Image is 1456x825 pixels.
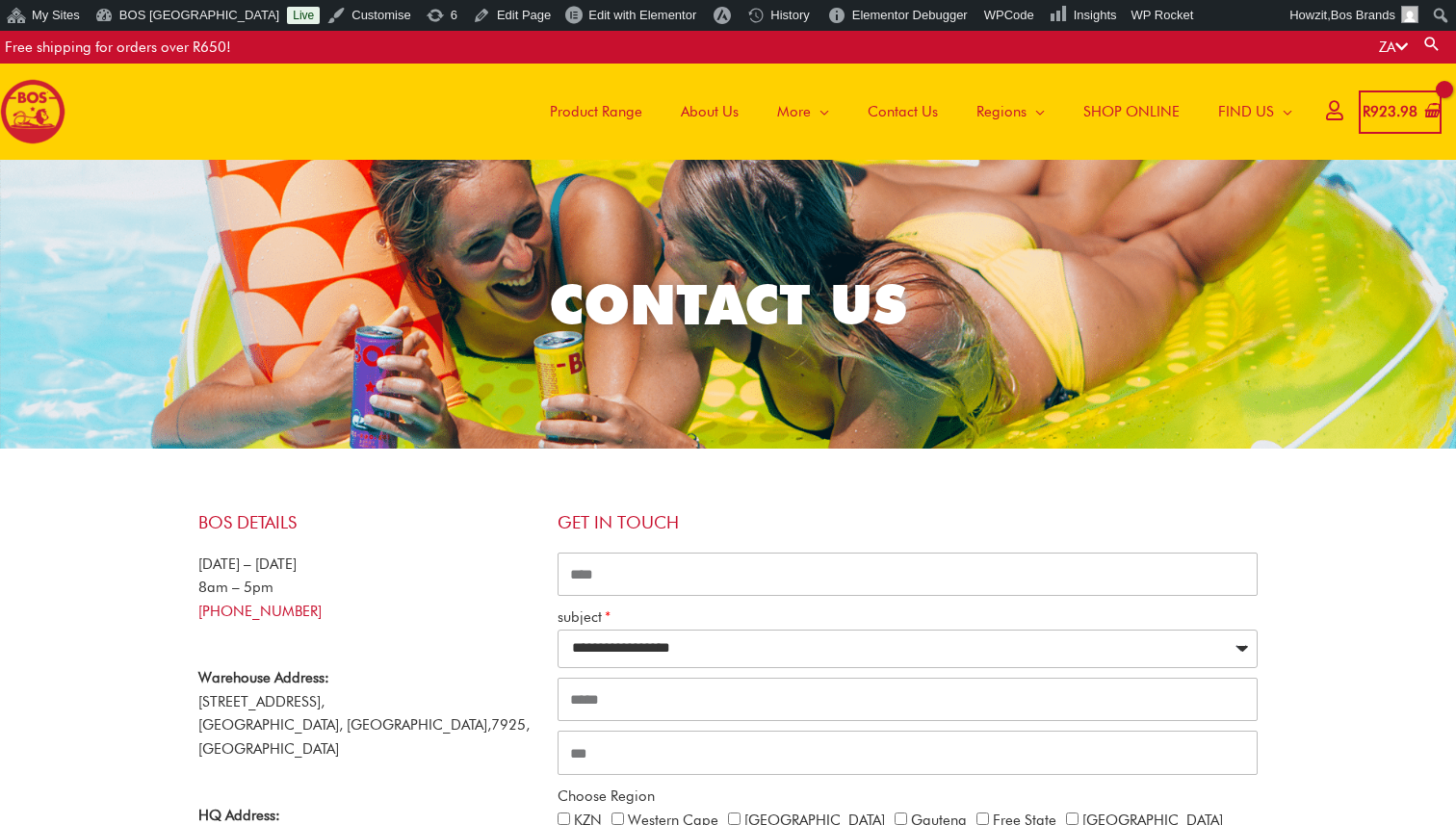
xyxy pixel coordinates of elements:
[198,716,491,734] span: [GEOGRAPHIC_DATA], [GEOGRAPHIC_DATA],
[198,669,329,686] strong: Warehouse Address:
[1331,8,1395,22] span: Bos Brands
[198,693,325,710] span: [STREET_ADDRESS],
[516,64,1312,160] nav: Site Navigation
[558,606,611,630] label: subject
[1379,39,1408,56] a: ZA
[588,8,696,22] span: Edit with Elementor
[1363,103,1417,120] bdi: 923.98
[5,31,231,64] div: Free shipping for orders over R650!
[287,7,320,24] a: Live
[531,64,662,160] a: Product Range
[662,64,758,160] a: About Us
[198,807,280,824] strong: HQ Address:
[957,64,1064,160] a: Regions
[681,83,739,141] span: About Us
[1064,64,1199,160] a: SHOP ONLINE
[558,785,655,809] label: Choose Region
[558,512,1258,533] h4: Get in touch
[1083,83,1180,141] span: SHOP ONLINE
[550,83,642,141] span: Product Range
[976,83,1027,141] span: Regions
[1359,90,1442,134] a: View Shopping Cart, 4 items
[758,64,848,160] a: More
[1422,35,1442,53] a: Search button
[198,603,322,620] a: [PHONE_NUMBER]
[198,512,538,533] h4: BOS Details
[1363,103,1370,120] span: R
[777,83,811,141] span: More
[1218,83,1274,141] span: FIND US
[198,555,297,573] span: [DATE] – [DATE]
[848,64,957,160] a: Contact Us
[191,269,1266,340] h2: CONTACT US
[198,579,273,596] span: 8am – 5pm
[868,83,938,141] span: Contact Us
